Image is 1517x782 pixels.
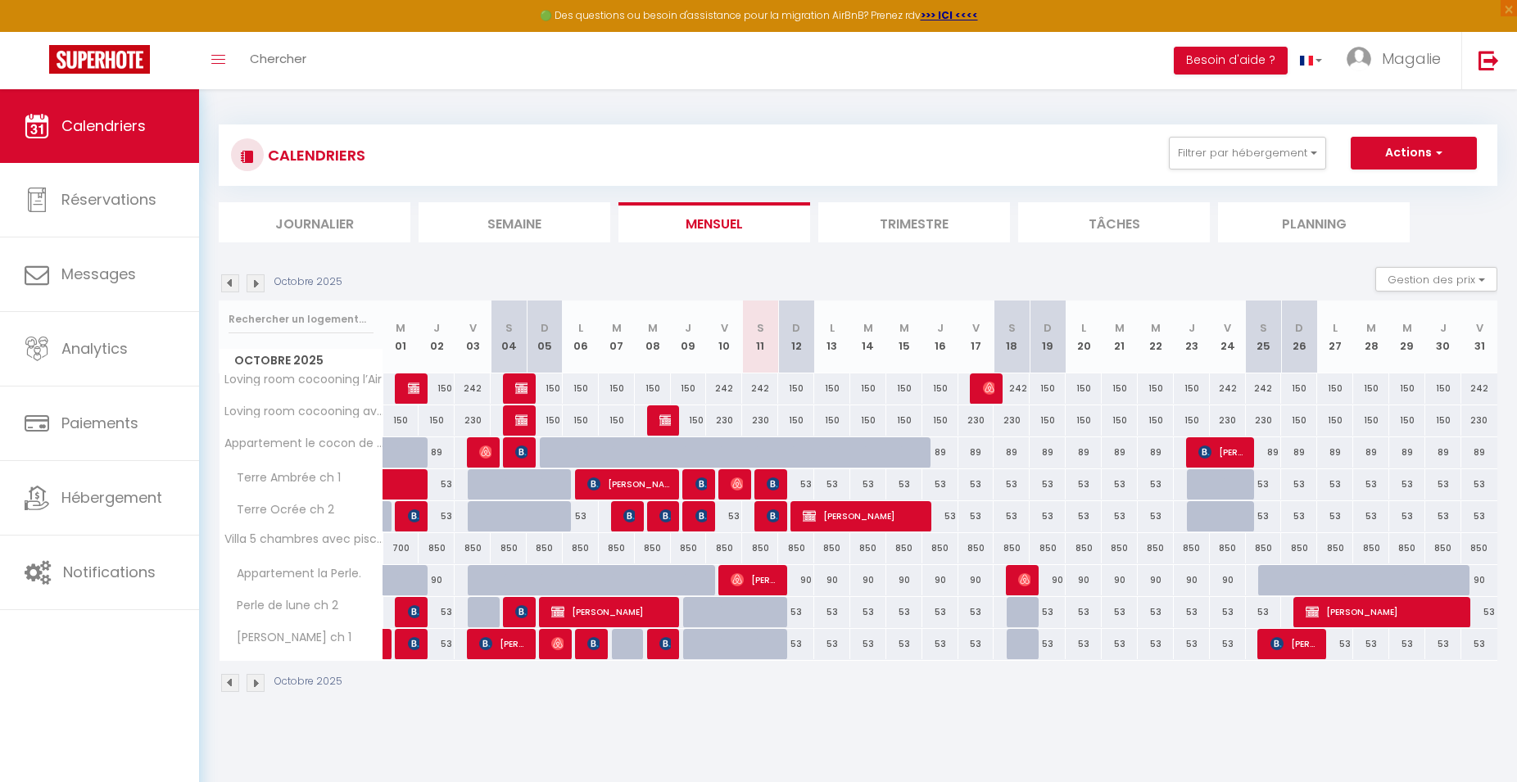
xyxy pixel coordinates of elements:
[1066,501,1102,531] div: 53
[1138,469,1174,499] div: 53
[1440,320,1447,336] abbr: J
[61,189,156,210] span: Réservations
[238,32,319,89] a: Chercher
[1030,469,1066,499] div: 53
[994,301,1030,373] th: 18
[396,320,405,336] abbr: M
[1353,533,1389,563] div: 850
[1461,301,1497,373] th: 31
[419,629,455,659] div: 53
[1281,373,1317,404] div: 150
[61,413,138,433] span: Paiements
[814,469,850,499] div: 53
[922,501,958,531] div: 53
[1138,405,1174,436] div: 150
[1461,373,1497,404] div: 242
[1198,436,1247,468] span: [PERSON_NAME]
[1066,597,1102,627] div: 53
[1375,267,1497,292] button: Gestion des prix
[958,501,994,531] div: 53
[1030,597,1066,627] div: 53
[1461,437,1497,468] div: 89
[419,301,455,373] th: 02
[814,597,850,627] div: 53
[433,320,440,336] abbr: J
[850,405,886,436] div: 150
[958,565,994,595] div: 90
[1246,373,1282,404] div: 242
[563,301,599,373] th: 06
[671,405,707,436] div: 150
[1102,565,1138,595] div: 90
[1351,137,1477,170] button: Actions
[599,533,635,563] div: 850
[659,500,672,531] span: Sohaib Bouchemel
[1317,405,1353,436] div: 150
[1270,628,1319,659] span: [PERSON_NAME]
[1224,320,1231,336] abbr: V
[767,500,779,531] span: [PERSON_NAME]
[814,565,850,595] div: 90
[1281,301,1317,373] th: 26
[1246,597,1282,627] div: 53
[219,202,410,242] li: Journalier
[1030,533,1066,563] div: 850
[886,469,922,499] div: 53
[383,301,419,373] th: 01
[1353,501,1389,531] div: 53
[850,469,886,499] div: 53
[731,468,743,499] span: [PERSON_NAME]
[792,320,800,336] abbr: D
[1174,597,1210,627] div: 53
[721,320,728,336] abbr: V
[1008,320,1016,336] abbr: S
[706,501,742,531] div: 53
[1476,320,1483,336] abbr: V
[671,533,707,563] div: 850
[1425,469,1461,499] div: 53
[1479,50,1499,70] img: logout
[419,597,455,627] div: 53
[1353,301,1389,373] th: 28
[599,405,635,436] div: 150
[222,501,338,519] span: Terre Ocrée ch 2
[1246,533,1282,563] div: 850
[274,274,342,290] p: Octobre 2025
[1066,437,1102,468] div: 89
[1281,501,1317,531] div: 53
[1102,405,1138,436] div: 150
[1210,405,1246,436] div: 230
[563,405,599,436] div: 150
[419,565,455,595] div: 90
[250,50,306,67] span: Chercher
[922,565,958,595] div: 90
[1030,373,1066,404] div: 150
[994,405,1030,436] div: 230
[551,596,672,627] span: [PERSON_NAME]
[1389,373,1425,404] div: 150
[778,533,814,563] div: 850
[1461,469,1497,499] div: 53
[419,437,455,468] div: 89
[1102,533,1138,563] div: 850
[958,301,994,373] th: 17
[994,501,1030,531] div: 53
[419,373,455,404] div: 150
[1189,320,1195,336] abbr: J
[1425,301,1461,373] th: 30
[1102,373,1138,404] div: 150
[222,565,365,583] span: Appartement la Perle.
[455,405,491,436] div: 230
[1246,469,1282,499] div: 53
[515,405,528,436] span: [PERSON_NAME]
[1389,405,1425,436] div: 150
[1281,469,1317,499] div: 53
[1366,320,1376,336] abbr: M
[1030,565,1066,595] div: 90
[830,320,835,336] abbr: L
[1425,501,1461,531] div: 53
[222,469,345,487] span: Terre Ambrée ch 1
[599,373,635,404] div: 150
[419,202,610,242] li: Semaine
[1030,501,1066,531] div: 53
